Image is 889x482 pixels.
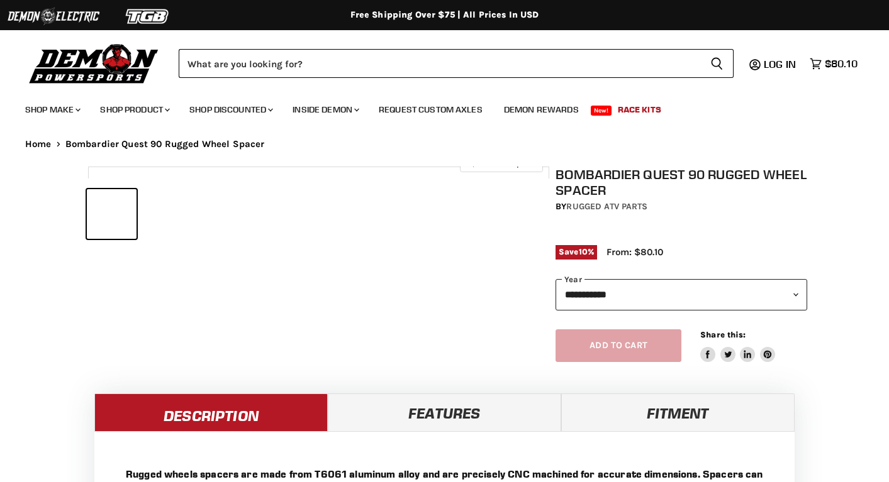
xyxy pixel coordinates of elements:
[700,49,734,78] button: Search
[180,97,281,123] a: Shop Discounted
[369,97,492,123] a: Request Custom Axles
[25,41,163,85] img: Demon Powersports
[101,4,195,28] img: TGB Logo 2
[179,49,700,78] input: Search
[94,393,328,431] a: Description
[179,49,734,78] form: Product
[466,158,536,168] span: Click to expand
[328,393,561,431] a: Features
[556,200,807,214] div: by
[16,92,854,123] ul: Main menu
[561,393,795,431] a: Fitment
[16,97,88,123] a: Shop Make
[803,55,864,73] a: $80.10
[556,279,807,310] select: year
[25,139,52,150] a: Home
[764,58,796,70] span: Log in
[700,329,775,363] aside: Share this:
[591,106,612,116] span: New!
[758,58,803,70] a: Log in
[556,245,597,259] span: Save %
[566,201,647,212] a: Rugged ATV Parts
[87,189,137,239] button: Bombardier Quest 90 Rugged Wheel Spacer thumbnail
[6,4,101,28] img: Demon Electric Logo 2
[608,97,671,123] a: Race Kits
[825,58,858,70] span: $80.10
[495,97,588,123] a: Demon Rewards
[700,330,746,339] span: Share this:
[91,97,177,123] a: Shop Product
[283,97,367,123] a: Inside Demon
[607,246,663,258] span: From: $80.10
[556,167,807,198] h1: Bombardier Quest 90 Rugged Wheel Spacer
[65,139,265,150] span: Bombardier Quest 90 Rugged Wheel Spacer
[579,247,588,256] span: 10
